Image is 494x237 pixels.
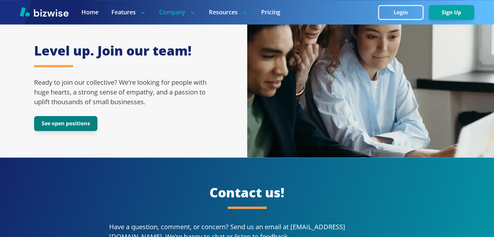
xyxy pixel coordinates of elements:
[34,78,213,107] p: Ready to join our collective? We're looking for people with huge hearts, a strong sense of empath...
[378,5,424,20] button: Login
[34,116,97,131] button: See open positions
[159,8,196,16] p: Company
[20,183,474,201] h2: Contact us!
[20,7,69,17] img: Bizwise Logo
[209,8,248,16] p: Resources
[378,9,429,16] a: Login
[429,5,474,20] button: Sign Up
[429,9,474,16] a: Sign Up
[82,8,98,16] a: Home
[111,8,146,16] p: Features
[34,120,97,127] a: See open positions
[261,8,280,16] a: Pricing
[34,42,213,59] h2: Level up. Join our team!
